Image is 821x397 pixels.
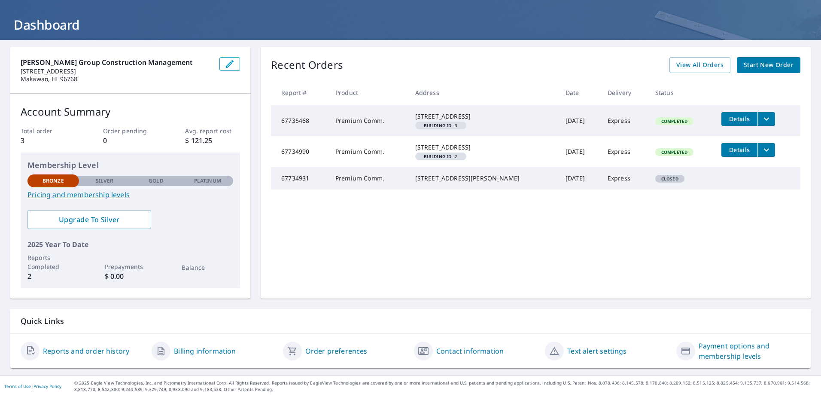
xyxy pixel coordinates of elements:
[21,316,800,327] p: Quick Links
[21,126,76,135] p: Total order
[105,262,156,271] p: Prepayments
[567,346,626,356] a: Text alert settings
[21,57,213,67] p: [PERSON_NAME] Group Construction Management
[174,346,236,356] a: Billing information
[419,154,463,159] span: 2
[419,123,463,128] span: 3
[656,149,693,155] span: Completed
[103,135,158,146] p: 0
[559,80,601,105] th: Date
[27,271,79,281] p: 2
[43,346,129,356] a: Reports and order history
[185,135,240,146] p: $ 121.25
[328,167,408,189] td: Premium Comm.
[328,136,408,167] td: Premium Comm.
[415,143,552,152] div: [STREET_ADDRESS]
[103,126,158,135] p: Order pending
[424,154,452,159] em: Building ID
[271,136,328,167] td: 67734990
[271,57,343,73] p: Recent Orders
[4,383,31,389] a: Terms of Use
[737,57,800,73] a: Start New Order
[182,263,233,272] p: Balance
[727,115,752,123] span: Details
[559,105,601,136] td: [DATE]
[74,380,817,393] p: © 2025 Eagle View Technologies, Inc. and Pictometry International Corp. All Rights Reserved. Repo...
[96,177,114,185] p: Silver
[559,136,601,167] td: [DATE]
[559,167,601,189] td: [DATE]
[271,167,328,189] td: 67734931
[601,105,648,136] td: Express
[271,105,328,136] td: 67735468
[27,189,233,200] a: Pricing and membership levels
[21,135,76,146] p: 3
[656,118,693,124] span: Completed
[757,143,775,157] button: filesDropdownBtn-67734990
[328,105,408,136] td: Premium Comm.
[27,210,151,229] a: Upgrade To Silver
[727,146,752,154] span: Details
[408,80,559,105] th: Address
[669,57,730,73] a: View All Orders
[149,177,163,185] p: Gold
[601,80,648,105] th: Delivery
[21,104,240,119] p: Account Summary
[305,346,368,356] a: Order preferences
[721,143,757,157] button: detailsBtn-67734990
[415,174,552,183] div: [STREET_ADDRESS][PERSON_NAME]
[27,253,79,271] p: Reports Completed
[744,60,794,70] span: Start New Order
[34,215,144,224] span: Upgrade To Silver
[271,80,328,105] th: Report #
[4,384,61,389] p: |
[676,60,724,70] span: View All Orders
[33,383,61,389] a: Privacy Policy
[424,123,452,128] em: Building ID
[105,271,156,281] p: $ 0.00
[21,67,213,75] p: [STREET_ADDRESS]
[21,75,213,83] p: Makawao, HI 96768
[436,346,504,356] a: Contact information
[185,126,240,135] p: Avg. report cost
[601,136,648,167] td: Express
[757,112,775,126] button: filesDropdownBtn-67735468
[194,177,221,185] p: Platinum
[721,112,757,126] button: detailsBtn-67735468
[601,167,648,189] td: Express
[27,239,233,250] p: 2025 Year To Date
[328,80,408,105] th: Product
[656,176,684,182] span: Closed
[27,159,233,171] p: Membership Level
[10,16,811,34] h1: Dashboard
[415,112,552,121] div: [STREET_ADDRESS]
[648,80,715,105] th: Status
[43,177,64,185] p: Bronze
[699,341,800,361] a: Payment options and membership levels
